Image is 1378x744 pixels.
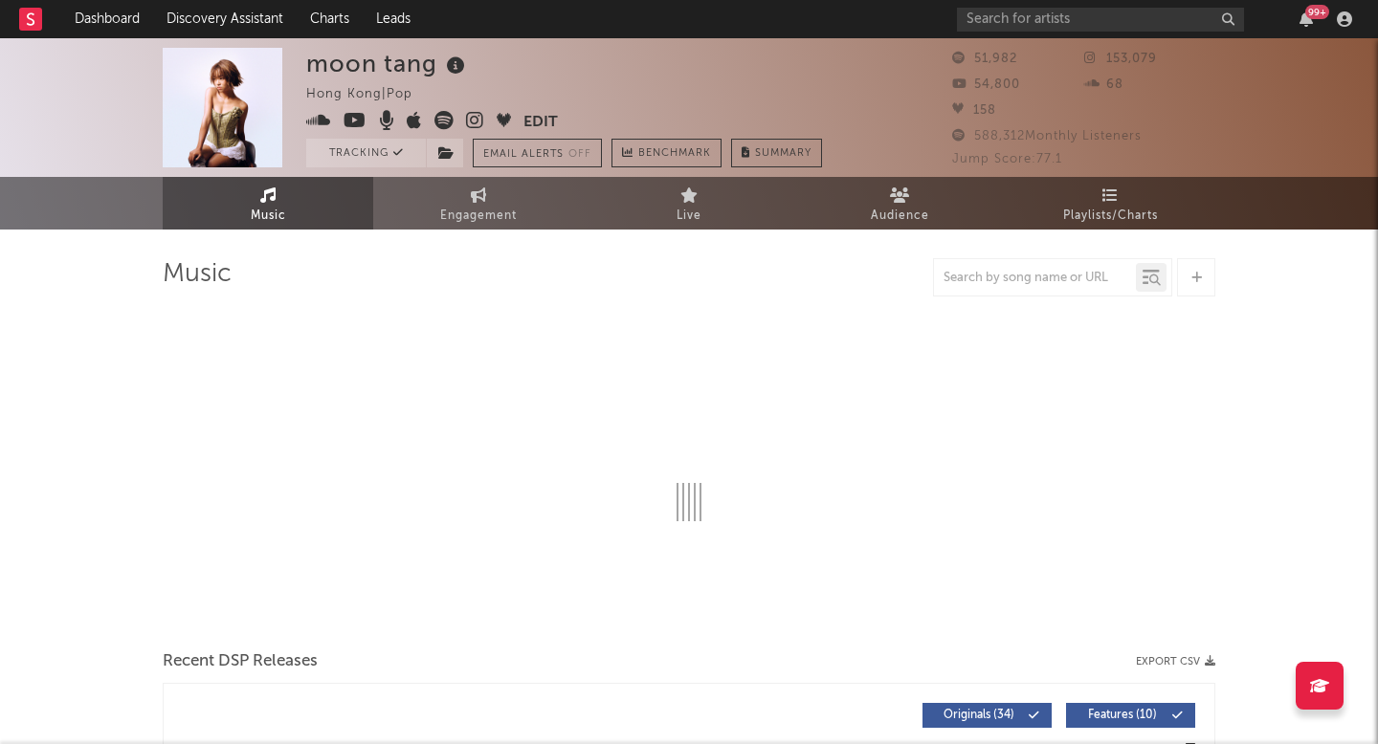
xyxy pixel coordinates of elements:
[952,78,1020,91] span: 54,800
[163,650,318,673] span: Recent DSP Releases
[677,205,701,228] span: Live
[935,710,1023,721] span: Originals ( 34 )
[1078,710,1167,721] span: Features ( 10 )
[952,130,1142,142] span: 588,312 Monthly Listeners
[568,149,591,160] em: Off
[611,139,722,167] a: Benchmark
[731,139,822,167] button: Summary
[922,703,1052,728] button: Originals(34)
[1136,656,1215,667] button: Export CSV
[755,148,811,159] span: Summary
[957,8,1244,32] input: Search for artists
[306,139,426,167] button: Tracking
[373,177,584,230] a: Engagement
[871,205,929,228] span: Audience
[1300,11,1313,27] button: 99+
[1084,53,1157,65] span: 153,079
[1305,5,1329,19] div: 99 +
[523,111,558,135] button: Edit
[794,177,1005,230] a: Audience
[1066,703,1195,728] button: Features(10)
[934,271,1136,286] input: Search by song name or URL
[638,142,711,165] span: Benchmark
[952,104,996,117] span: 158
[251,205,286,228] span: Music
[1063,205,1158,228] span: Playlists/Charts
[473,139,602,167] button: Email AlertsOff
[306,83,434,106] div: Hong Kong | Pop
[306,48,470,79] div: moon tang
[163,177,373,230] a: Music
[952,53,1017,65] span: 51,982
[584,177,794,230] a: Live
[952,153,1062,165] span: Jump Score: 77.1
[1005,177,1215,230] a: Playlists/Charts
[440,205,517,228] span: Engagement
[1084,78,1123,91] span: 68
